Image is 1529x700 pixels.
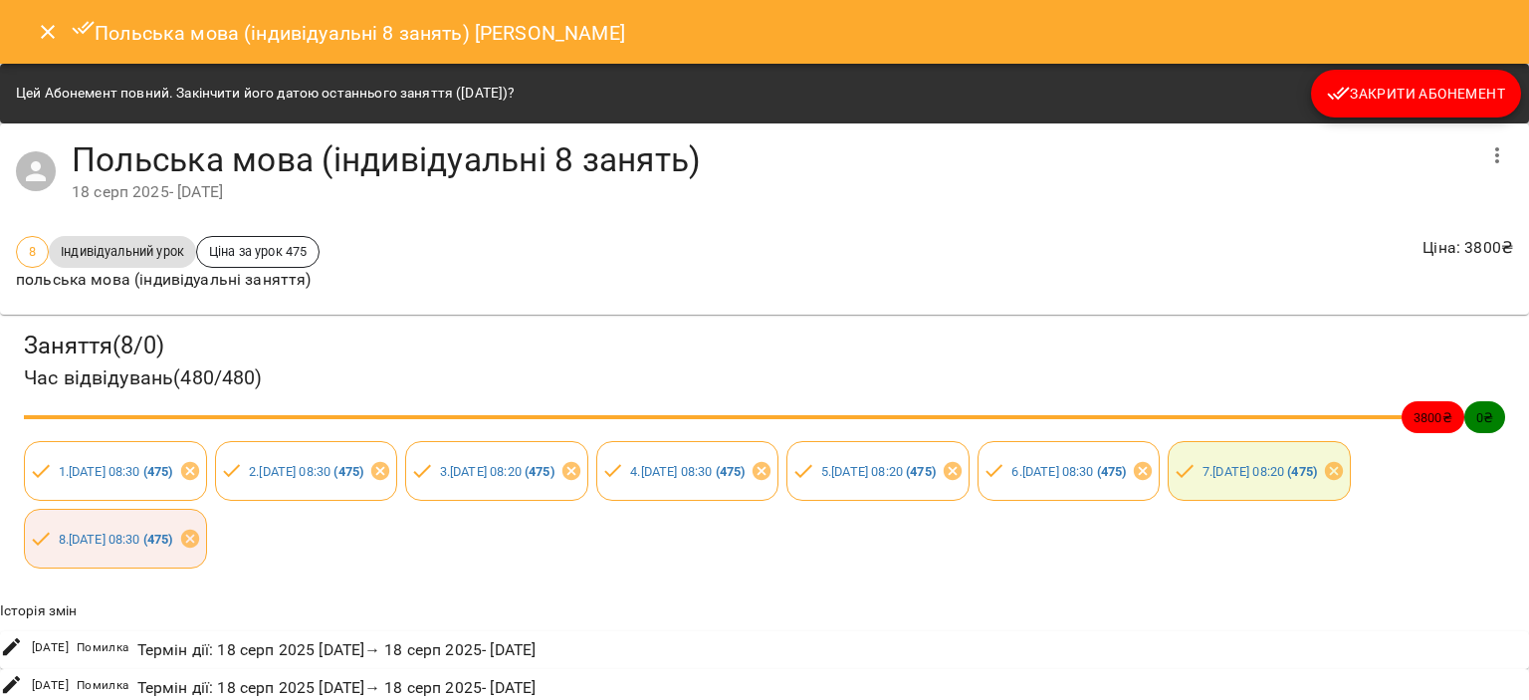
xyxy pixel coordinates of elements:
a: 6.[DATE] 08:30 (475) [1011,464,1126,479]
div: 4.[DATE] 08:30 (475) [596,441,779,501]
button: Закрити Абонемент [1311,70,1521,117]
div: Цей Абонемент повний. Закінчити його датою останнього заняття ([DATE])? [16,76,515,112]
h4: Час відвідувань ( 480 / 480 ) [24,362,1505,393]
h4: Польська мова (індивідуальні 8 занять) [72,139,1473,180]
a: 8.[DATE] 08:30 (475) [59,532,173,547]
span: 8 [17,242,48,261]
span: Закрити Абонемент [1327,82,1505,106]
div: 6.[DATE] 08:30 (475) [978,441,1161,501]
h3: Заняття ( 8 / 0 ) [24,331,1505,361]
span: 0 ₴ [1464,408,1505,427]
span: Ціна за урок 475 [197,242,319,261]
div: 8.[DATE] 08:30 (475) [24,509,207,569]
a: 3.[DATE] 08:20 (475) [440,464,554,479]
div: 2.[DATE] 08:30 (475) [215,441,398,501]
div: Термін дії : 18 серп 2025 [DATE] → 18 серп 2025 - [DATE] [133,634,541,666]
span: Помилка [77,676,129,696]
a: 7.[DATE] 08:20 (475) [1202,464,1317,479]
a: 5.[DATE] 08:20 (475) [821,464,936,479]
b: ( 475 ) [716,464,746,479]
b: ( 475 ) [525,464,554,479]
div: 1.[DATE] 08:30 (475) [24,441,207,501]
button: Close [24,8,72,56]
b: ( 475 ) [143,464,173,479]
p: Ціна : 3800 ₴ [1422,236,1513,260]
span: [DATE] [32,676,69,696]
a: 1.[DATE] 08:30 (475) [59,464,173,479]
div: 5.[DATE] 08:20 (475) [786,441,970,501]
div: 18 серп 2025 - [DATE] [72,180,1473,204]
b: ( 475 ) [143,532,173,547]
a: 2.[DATE] 08:30 (475) [249,464,363,479]
b: ( 475 ) [1097,464,1127,479]
a: 4.[DATE] 08:30 (475) [630,464,745,479]
b: ( 475 ) [1287,464,1317,479]
b: ( 475 ) [333,464,363,479]
p: польська мова (індивідуальні заняття) [16,268,320,292]
span: 3800 ₴ [1402,408,1464,427]
span: Помилка [77,638,129,658]
b: ( 475 ) [906,464,936,479]
span: [DATE] [32,638,69,658]
div: 3.[DATE] 08:20 (475) [405,441,588,501]
span: Індивідуальний урок [49,242,196,261]
h6: Польська мова (індивідуальні 8 занять) [PERSON_NAME] [72,16,625,49]
div: 7.[DATE] 08:20 (475) [1168,441,1351,501]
